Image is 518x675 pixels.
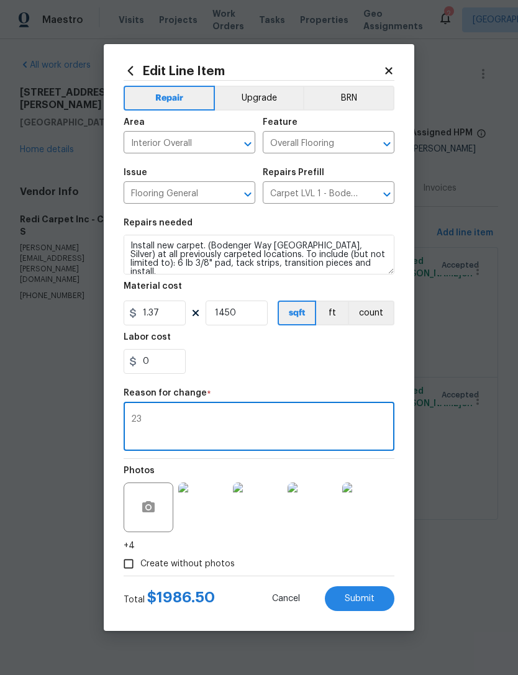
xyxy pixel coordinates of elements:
button: Submit [325,586,394,611]
button: Upgrade [215,86,304,111]
h5: Material cost [124,282,182,291]
span: Cancel [272,594,300,604]
button: sqft [278,301,316,325]
button: Cancel [252,586,320,611]
h5: Reason for change [124,389,207,397]
h5: Issue [124,168,147,177]
button: Open [239,186,257,203]
h5: Repairs needed [124,219,193,227]
h5: Labor cost [124,333,171,342]
button: Open [378,135,396,153]
h5: Repairs Prefill [263,168,324,177]
button: BRN [303,86,394,111]
span: +4 [124,540,135,552]
span: $ 1986.50 [147,590,215,605]
div: Total [124,591,215,606]
span: Create without photos [140,558,235,571]
textarea: Install new carpet. (Bodenger Way [GEOGRAPHIC_DATA], Silver) at all previously carpeted locations... [124,235,394,274]
h5: Area [124,118,145,127]
span: Submit [345,594,375,604]
button: Open [239,135,257,153]
h5: Photos [124,466,155,475]
button: count [348,301,394,325]
button: ft [316,301,348,325]
button: Repair [124,86,215,111]
h2: Edit Line Item [124,64,383,78]
h5: Feature [263,118,298,127]
button: Open [378,186,396,203]
textarea: 23 [131,415,387,441]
